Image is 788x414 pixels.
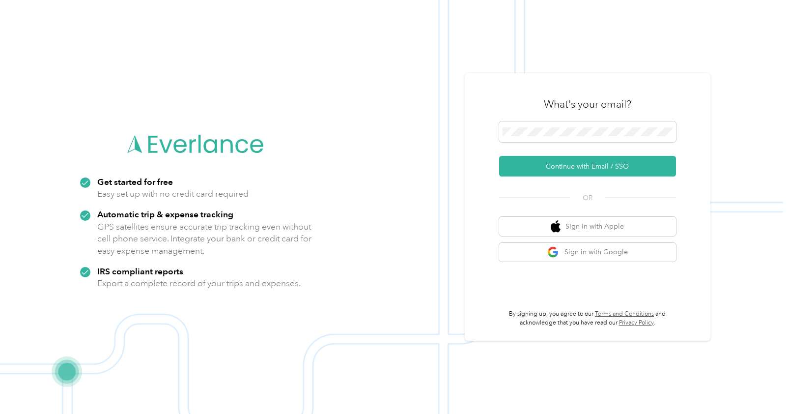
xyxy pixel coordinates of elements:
strong: Automatic trip & expense tracking [97,209,233,219]
img: apple logo [551,220,561,233]
button: Continue with Email / SSO [499,156,676,177]
a: Terms and Conditions [595,310,654,318]
strong: IRS compliant reports [97,266,183,276]
strong: Get started for free [97,177,173,187]
p: By signing up, you agree to our and acknowledge that you have read our . [499,310,676,327]
h3: What's your email? [544,97,631,111]
p: Export a complete record of your trips and expenses. [97,277,301,290]
span: OR [570,193,605,203]
p: GPS satellites ensure accurate trip tracking even without cell phone service. Integrate your bank... [97,221,312,257]
p: Easy set up with no credit card required [97,188,249,200]
iframe: Everlance-gr Chat Button Frame [733,359,788,414]
button: google logoSign in with Google [499,243,676,262]
button: apple logoSign in with Apple [499,217,676,236]
a: Privacy Policy [619,319,654,326]
img: google logo [547,246,560,259]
